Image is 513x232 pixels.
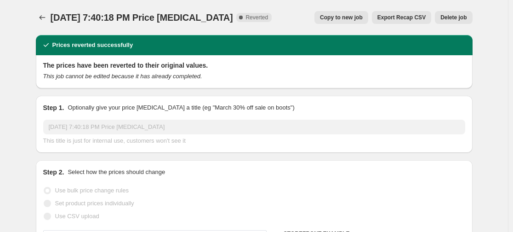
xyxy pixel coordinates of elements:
[43,168,64,177] h2: Step 2.
[43,120,465,134] input: 30% off holiday sale
[52,41,133,50] h2: Prices reverted successfully
[43,61,465,70] h2: The prices have been reverted to their original values.
[51,12,233,23] span: [DATE] 7:40:18 PM Price [MEDICAL_DATA]
[55,200,134,207] span: Set product prices individually
[245,14,268,21] span: Reverted
[372,11,431,24] button: Export Recap CSV
[43,73,202,80] i: This job cannot be edited because it has already completed.
[55,213,99,220] span: Use CSV upload
[43,103,64,112] h2: Step 1.
[68,103,294,112] p: Optionally give your price [MEDICAL_DATA] a title (eg "March 30% off sale on boots")
[440,14,467,21] span: Delete job
[55,187,129,194] span: Use bulk price change rules
[36,11,49,24] button: Price change jobs
[68,168,165,177] p: Select how the prices should change
[377,14,426,21] span: Export Recap CSV
[435,11,472,24] button: Delete job
[314,11,368,24] button: Copy to new job
[43,137,186,144] span: This title is just for internal use, customers won't see it
[320,14,363,21] span: Copy to new job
